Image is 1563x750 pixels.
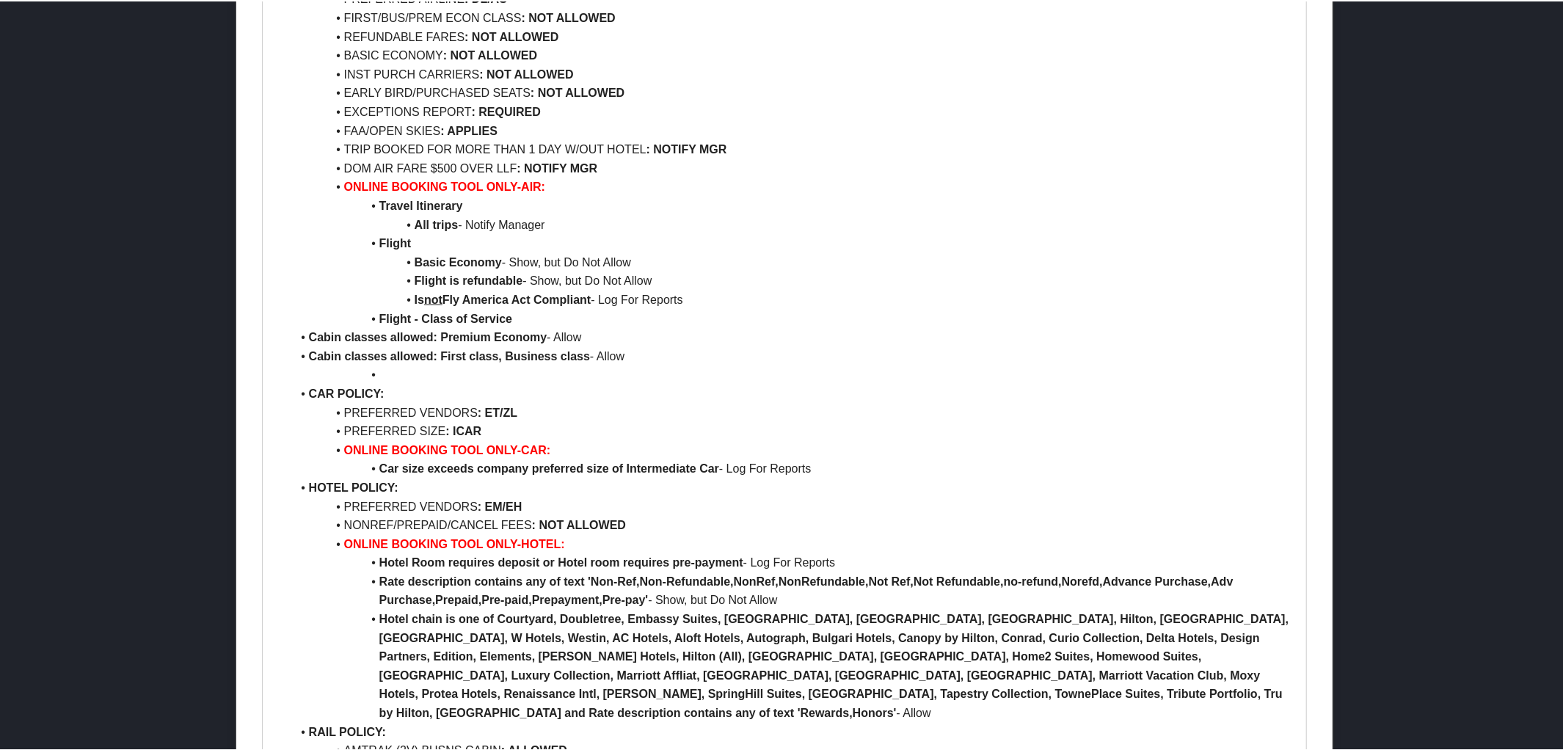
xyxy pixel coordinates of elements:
li: - Show, but Do Not Allow [291,270,1296,289]
strong: ONLINE BOOKING TOOL ONLY-HOTEL: [344,536,565,549]
strong: NOT ALLOWED [528,10,616,23]
u: not [424,292,442,305]
li: EXCEPTIONS REPORT [291,101,1296,120]
strong: : NOT ALLOWED [532,517,626,530]
li: - Log For Reports [291,458,1296,477]
li: PREFERRED VENDORS [291,402,1296,421]
li: - Allow [291,327,1296,346]
li: EARLY BIRD/PURCHASED SEATS [291,82,1296,101]
li: INST PURCH CARRIERS [291,64,1296,83]
li: FIRST/BUS/PREM ECON CLASS [291,7,1296,26]
strong: Hotel chain is one of Courtyard, Doubletree, Embassy Suites, [GEOGRAPHIC_DATA], [GEOGRAPHIC_DATA]... [379,611,1292,718]
strong: : NOT ALLOWED [531,85,624,98]
strong: Hotel Room requires deposit or Hotel room requires pre-payment [379,555,743,567]
li: PREFERRED VENDORS [291,496,1296,515]
strong: Cabin classes allowed: Premium Economy [309,330,547,342]
strong: ONLINE BOOKING TOOL ONLY-CAR: [344,443,551,455]
strong: Car size exceeds company preferred size of Intermediate Car [379,461,719,473]
li: FAA/OPEN SKIES [291,120,1296,139]
strong: : NOT ALLOWED [464,29,558,42]
strong: Flight - Class of Service [379,311,512,324]
strong: Flight [379,236,412,248]
li: DOM AIR FARE $500 OVER LLF [291,158,1296,177]
li: REFUNDABLE FARES [291,26,1296,45]
li: - Notify Manager [291,214,1296,233]
strong: HOTEL POLICY: [309,480,398,492]
strong: Cabin classes allowed: First class, Business class [309,349,590,361]
li: - Log For Reports [291,289,1296,308]
li: BASIC ECONOMY [291,45,1296,64]
strong: : REQUIRED [472,104,541,117]
strong: Rate description contains any of text 'Non-Ref,Non-Refundable,NonRef,NonRefundable,Not Ref,Not Re... [379,574,1236,605]
strong: : EM/EH [478,499,522,511]
strong: CAR POLICY: [309,386,385,398]
strong: : NOT ALLOWED [479,67,573,79]
strong: RAIL POLICY: [309,724,386,737]
strong: : ICAR [445,423,481,436]
strong: Flight is refundable [415,273,523,285]
strong: Travel Itinerary [379,198,463,211]
strong: : NOTIFY MGR [517,161,597,173]
strong: All trips [415,217,459,230]
strong: : [522,10,525,23]
li: - Log For Reports [291,552,1296,571]
strong: ONLINE BOOKING TOOL ONLY-AIR: [344,179,545,192]
strong: : NOTIFY MGR [646,142,727,154]
li: - Allow [291,346,1296,365]
li: - Allow [291,608,1296,721]
strong: : [478,405,481,418]
strong: Basic Economy [415,255,502,267]
li: TRIP BOOKED FOR MORE THAN 1 DAY W/OUT HOTEL [291,139,1296,158]
strong: : NOT ALLOWED [443,48,537,60]
strong: : APPLIES [440,123,498,136]
strong: ET/ZL [485,405,517,418]
li: - Show, but Do Not Allow [291,571,1296,608]
li: NONREF/PREPAID/CANCEL FEES [291,514,1296,534]
li: - Show, but Do Not Allow [291,252,1296,271]
strong: Is Fly America Act Compliant [415,292,591,305]
li: PREFERRED SIZE [291,420,1296,440]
